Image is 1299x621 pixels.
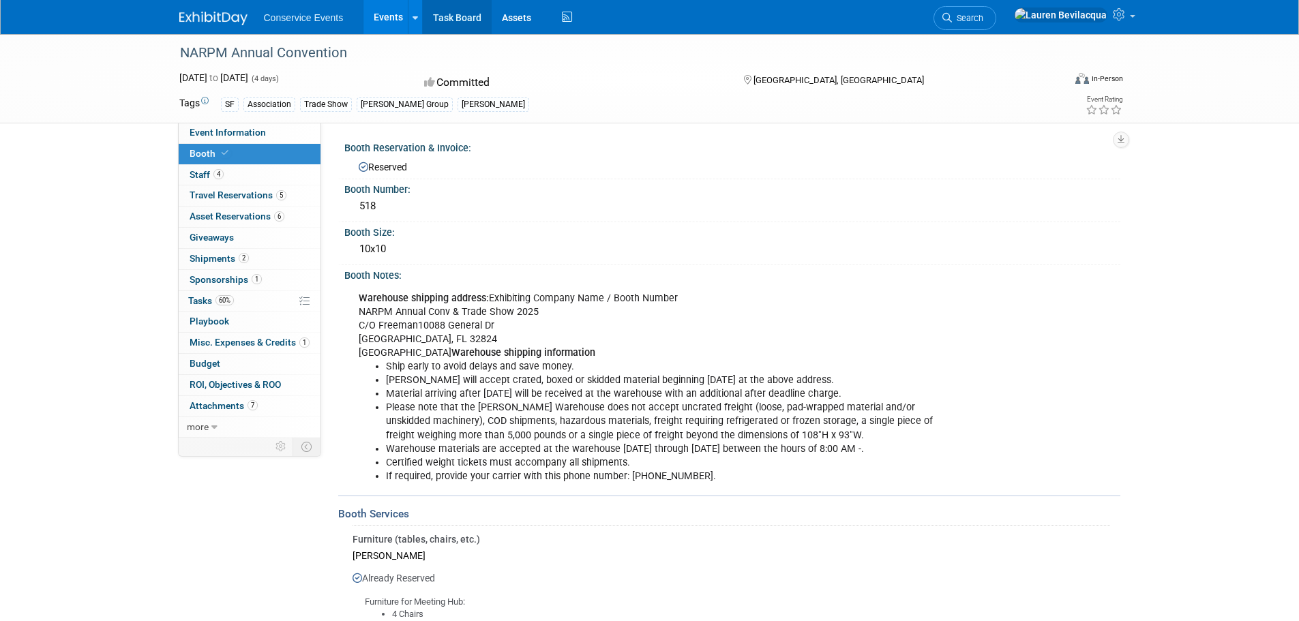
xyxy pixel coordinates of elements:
[243,97,295,112] div: Association
[952,13,983,23] span: Search
[190,358,220,369] span: Budget
[190,127,266,138] span: Event Information
[353,546,1110,564] div: [PERSON_NAME]
[349,285,969,490] div: Exhibiting Company Name / Booth Number NARPM Annual Conv & Trade Show 2025 C/O Freeman10088 Gener...
[190,190,286,200] span: Travel Reservations
[264,12,344,23] span: Conservice Events
[753,75,924,85] span: [GEOGRAPHIC_DATA], [GEOGRAPHIC_DATA]
[179,228,320,248] a: Giveaways
[357,97,453,112] div: [PERSON_NAME] Group
[179,249,320,269] a: Shipments2
[188,295,234,306] span: Tasks
[179,144,320,164] a: Booth
[1091,74,1123,84] div: In-Person
[175,41,1043,65] div: NARPM Annual Convention
[239,253,249,263] span: 2
[299,337,310,348] span: 1
[179,291,320,312] a: Tasks60%
[250,74,279,83] span: (4 days)
[386,387,961,401] li: Material arriving after [DATE] will be received at the warehouse with an additional after deadlin...
[1014,7,1107,22] img: Lauren Bevilacqua
[190,169,224,180] span: Staff
[269,438,293,455] td: Personalize Event Tab Strip
[983,71,1124,91] div: Event Format
[190,232,234,243] span: Giveaways
[355,239,1110,260] div: 10x10
[392,608,1110,621] li: 4 Chairs
[179,417,320,438] a: more
[344,138,1120,155] div: Booth Reservation & Invoice:
[274,211,284,222] span: 6
[179,312,320,332] a: Playbook
[300,97,352,112] div: Trade Show
[386,456,961,470] li: Certified weight tickets must accompany all shipments.
[179,270,320,290] a: Sponsorships1
[344,265,1120,282] div: Booth Notes:
[252,274,262,284] span: 1
[179,354,320,374] a: Budget
[187,421,209,432] span: more
[215,295,234,305] span: 60%
[344,179,1120,196] div: Booth Number:
[190,274,262,285] span: Sponsorships
[190,400,258,411] span: Attachments
[386,470,961,483] li: If required, provide your carrier with this phone number: [PHONE_NUMBER].
[355,196,1110,217] div: 518
[420,71,721,95] div: Committed
[179,72,248,83] span: [DATE] [DATE]
[386,442,961,456] li: Warehouse materials are accepted at the warehouse [DATE] through [DATE] between the hours of 8:00...
[344,222,1120,239] div: Booth Size:
[451,347,595,359] b: Warehouse shipping information
[458,97,529,112] div: [PERSON_NAME]
[386,374,961,387] li: [PERSON_NAME] will accept crated, boxed or skidded material beginning [DATE] at the above address.
[179,333,320,353] a: Misc. Expenses & Credits1
[386,401,961,442] li: Please note that the [PERSON_NAME] Warehouse does not accept uncrated freight (loose, pad-wrapped...
[190,253,249,264] span: Shipments
[179,207,320,227] a: Asset Reservations6
[1086,96,1122,103] div: Event Rating
[248,400,258,410] span: 7
[386,360,961,374] li: Ship early to avoid delays and save money.
[293,438,320,455] td: Toggle Event Tabs
[179,123,320,143] a: Event Information
[222,149,228,157] i: Booth reservation complete
[1075,73,1089,84] img: Format-Inperson.png
[276,190,286,200] span: 5
[338,506,1120,521] div: Booth Services
[934,6,996,30] a: Search
[221,97,239,112] div: SF
[190,379,281,390] span: ROI, Objectives & ROO
[179,165,320,185] a: Staff4
[179,375,320,395] a: ROI, Objectives & ROO
[355,157,1110,174] div: Reserved
[353,532,1110,546] div: Furniture (tables, chairs, etc.)
[190,337,310,348] span: Misc. Expenses & Credits
[190,148,231,159] span: Booth
[213,169,224,179] span: 4
[179,96,209,112] td: Tags
[179,396,320,416] a: Attachments7
[359,292,489,304] b: Warehouse shipping address:
[190,211,284,222] span: Asset Reservations
[179,185,320,206] a: Travel Reservations5
[190,316,229,327] span: Playbook
[207,72,220,83] span: to
[179,12,248,25] img: ExhibitDay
